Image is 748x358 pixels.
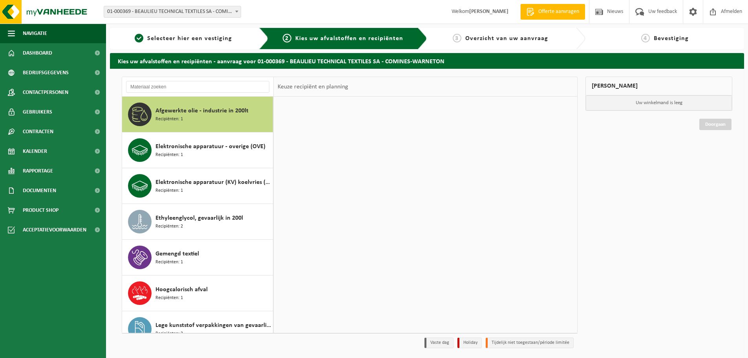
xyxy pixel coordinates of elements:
span: Recipiënten: 1 [155,116,183,123]
span: Recipiënten: 1 [155,187,183,195]
span: Recipiënten: 2 [155,223,183,230]
a: Doorgaan [699,119,732,130]
span: Kalender [23,141,47,161]
span: 01-000369 - BEAULIEU TECHNICAL TEXTILES SA - COMINES-WARNETON [104,6,241,17]
li: Tijdelijk niet toegestaan/période limitée [486,338,574,348]
button: Elektronische apparatuur (KV) koelvries (huishoudelijk) Recipiënten: 1 [122,168,273,204]
span: Contracten [23,122,53,141]
span: Bevestiging [654,35,689,42]
span: Recipiënten: 1 [155,294,183,302]
button: Ethyleenglycol, gevaarlijk in 200l Recipiënten: 2 [122,204,273,240]
span: Gebruikers [23,102,52,122]
span: Rapportage [23,161,53,181]
input: Materiaal zoeken [126,81,269,93]
li: Vaste dag [424,338,454,348]
div: [PERSON_NAME] [585,77,732,95]
span: Dashboard [23,43,52,63]
span: Offerte aanvragen [536,8,581,16]
button: Afgewerkte olie - industrie in 200lt Recipiënten: 1 [122,97,273,132]
span: Navigatie [23,24,47,43]
a: Offerte aanvragen [520,4,585,20]
span: Elektronische apparatuur (KV) koelvries (huishoudelijk) [155,178,271,187]
span: Kies uw afvalstoffen en recipiënten [295,35,403,42]
iframe: chat widget [4,341,131,358]
span: Contactpersonen [23,83,68,102]
span: Ethyleenglycol, gevaarlijk in 200l [155,213,243,223]
span: Recipiënten: 1 [155,259,183,266]
a: 1Selecteer hier een vestiging [114,34,253,43]
span: Product Shop [23,200,59,220]
span: 4 [641,34,650,42]
span: Overzicht van uw aanvraag [465,35,548,42]
span: Gemengd textiel [155,249,199,259]
span: Afgewerkte olie - industrie in 200lt [155,106,249,116]
span: Documenten [23,181,56,200]
button: Elektronische apparatuur - overige (OVE) Recipiënten: 1 [122,132,273,168]
span: Elektronische apparatuur - overige (OVE) [155,142,265,151]
button: Lege kunststof verpakkingen van gevaarlijke stoffen Recipiënten: 2 [122,311,273,347]
span: Acceptatievoorwaarden [23,220,86,240]
span: Selecteer hier een vestiging [147,35,232,42]
span: Recipiënten: 1 [155,151,183,159]
span: Hoogcalorisch afval [155,285,208,294]
span: 3 [453,34,461,42]
span: Lege kunststof verpakkingen van gevaarlijke stoffen [155,321,271,330]
button: Hoogcalorisch afval Recipiënten: 1 [122,275,273,311]
span: 01-000369 - BEAULIEU TECHNICAL TEXTILES SA - COMINES-WARNETON [104,6,241,18]
span: 2 [283,34,291,42]
h2: Kies uw afvalstoffen en recipiënten - aanvraag voor 01-000369 - BEAULIEU TECHNICAL TEXTILES SA - ... [110,53,744,68]
span: 1 [135,34,143,42]
strong: [PERSON_NAME] [469,9,508,15]
span: Recipiënten: 2 [155,330,183,338]
li: Holiday [457,338,482,348]
span: Bedrijfsgegevens [23,63,69,83]
button: Gemengd textiel Recipiënten: 1 [122,240,273,275]
div: Keuze recipiënt en planning [274,77,352,97]
p: Uw winkelmand is leeg [586,95,732,110]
